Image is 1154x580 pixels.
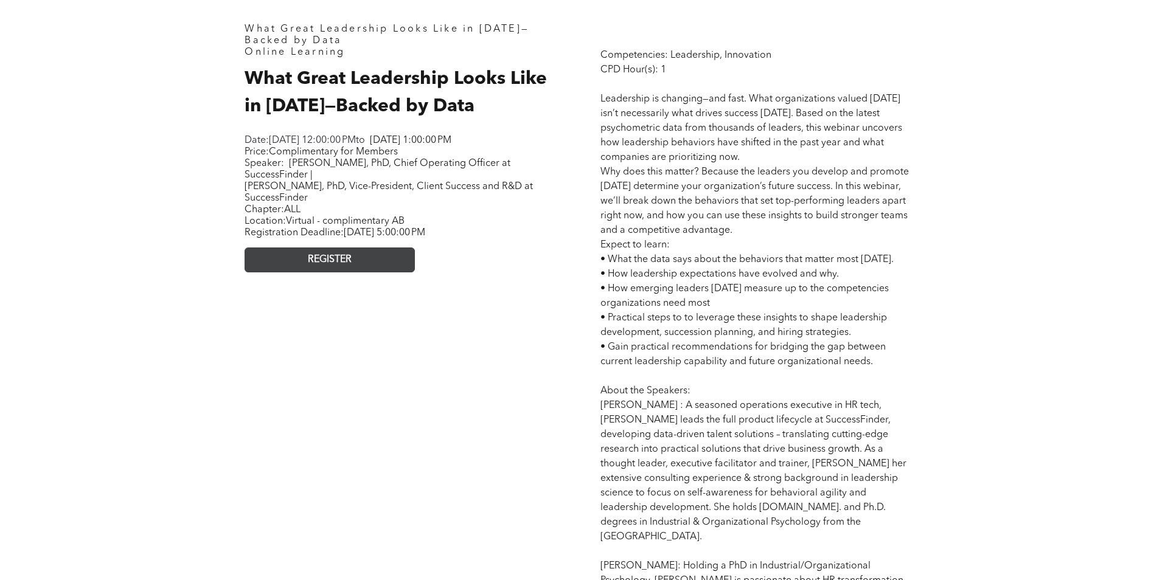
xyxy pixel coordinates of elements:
[370,136,451,145] span: [DATE] 1:00:00 PM
[245,159,533,203] span: [PERSON_NAME], PhD, Chief Operating Officer at SuccessFinder | [PERSON_NAME], PhD, Vice-President...
[245,70,547,116] span: What Great Leadership Looks Like in [DATE]—Backed by Data
[286,216,405,226] span: Virtual - complimentary AB
[269,147,398,157] span: Complimentary for Members
[245,216,425,238] span: Location: Registration Deadline:
[245,147,398,157] span: Price:
[245,136,365,145] span: Date: to
[284,205,301,215] span: ALL
[245,159,284,168] span: Speaker:
[245,47,345,57] span: Online Learning
[245,24,529,46] span: What Great Leadership Looks Like in [DATE]—Backed by Data
[344,228,425,238] span: [DATE] 5:00:00 PM
[245,205,301,215] span: Chapter:
[269,136,356,145] span: [DATE] 12:00:00 PM
[245,247,415,272] a: REGISTER
[308,254,352,266] span: REGISTER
